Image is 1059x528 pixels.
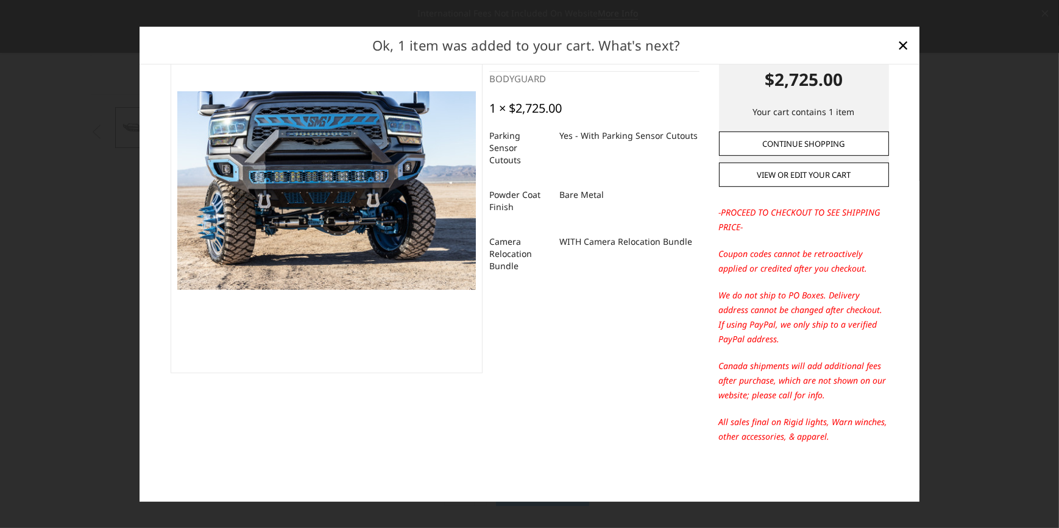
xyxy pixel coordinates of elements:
dd: WITH Camera Relocation Bundle [559,230,692,252]
dd: Bare Metal [559,183,604,205]
a: Close [894,35,913,55]
p: -PROCEED TO CHECKOUT TO SEE SHIPPING PRICE- [719,205,889,234]
iframe: Chat Widget [998,470,1059,528]
p: Your cart contains 1 item [719,105,889,119]
div: 1 × $2,725.00 [489,100,562,115]
p: Coupon codes cannot be retroactively applied or credited after you checkout. [719,247,889,276]
a: Continue Shopping [719,132,889,156]
p: We do not ship to PO Boxes. Delivery address cannot be changed after checkout. If using PayPal, w... [719,288,889,347]
h2: Ok, 1 item was added to your cart. What's next? [159,35,894,55]
dd: Yes - With Parking Sensor Cutouts [559,124,698,146]
dt: Parking Sensor Cutouts [489,124,550,171]
img: 2019-2025 Ram 2500-3500 - Freedom Series - Sport Front Bumper (non-winch) [177,91,476,290]
a: View or edit your cart [719,163,889,187]
dt: Camera Relocation Bundle [489,230,550,276]
p: All sales final on Rigid lights, Warn winches, other accessories, & apparel. [719,415,889,444]
strong: $2,725.00 [719,66,889,92]
dt: Powder Coat Finish [489,183,550,217]
span: × [898,32,909,58]
div: Order subtotal [719,54,889,92]
p: Canada shipments will add additional fees after purchase, which are not shown on our website; ple... [719,359,889,403]
div: BODYGUARD [489,72,700,86]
